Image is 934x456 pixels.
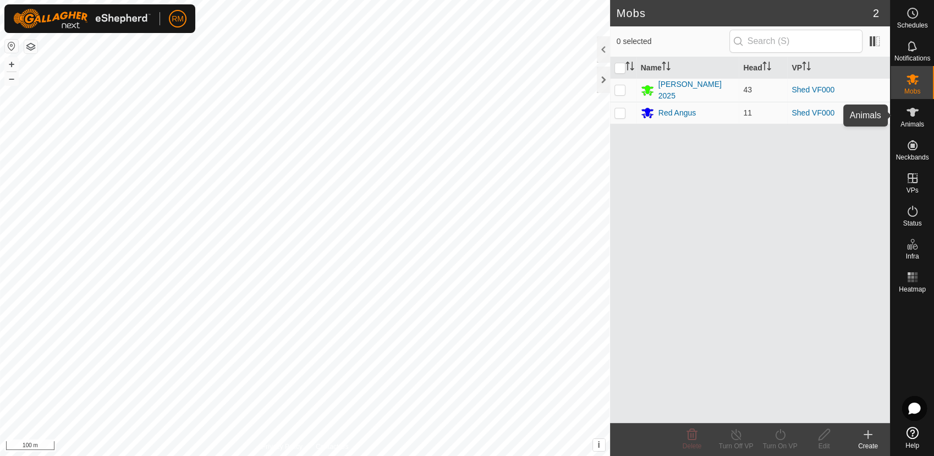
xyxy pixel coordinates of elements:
span: Neckbands [895,154,928,161]
span: VPs [906,187,918,194]
a: Shed VF000 [792,85,834,94]
span: Animals [900,121,924,128]
span: Help [905,442,919,449]
p-sorticon: Activate to sort [662,63,671,72]
a: Help [891,422,934,453]
p-sorticon: Activate to sort [625,63,634,72]
button: + [5,58,18,71]
th: Name [636,57,739,79]
a: Contact Us [316,442,348,452]
span: Notifications [894,55,930,62]
h2: Mobs [617,7,873,20]
span: 11 [743,108,752,117]
img: Gallagher Logo [13,9,151,29]
p-sorticon: Activate to sort [802,63,811,72]
span: Mobs [904,88,920,95]
span: 43 [743,85,752,94]
span: RM [172,13,184,25]
p-sorticon: Activate to sort [762,63,771,72]
div: Edit [802,441,846,451]
th: Head [739,57,787,79]
a: Privacy Policy [261,442,303,452]
span: i [597,440,600,449]
div: Turn On VP [758,441,802,451]
a: Shed VF000 [792,108,834,117]
div: Red Angus [658,107,696,119]
span: Schedules [897,22,927,29]
span: 2 [873,5,879,21]
div: Turn Off VP [714,441,758,451]
th: VP [787,57,890,79]
div: Create [846,441,890,451]
span: Status [903,220,921,227]
span: Delete [683,442,702,450]
button: i [593,439,605,451]
button: Map Layers [24,40,37,53]
button: – [5,72,18,85]
div: [PERSON_NAME] 2025 [658,79,735,102]
span: 0 selected [617,36,729,47]
button: Reset Map [5,40,18,53]
span: Infra [905,253,919,260]
span: Heatmap [899,286,926,293]
input: Search (S) [729,30,862,53]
